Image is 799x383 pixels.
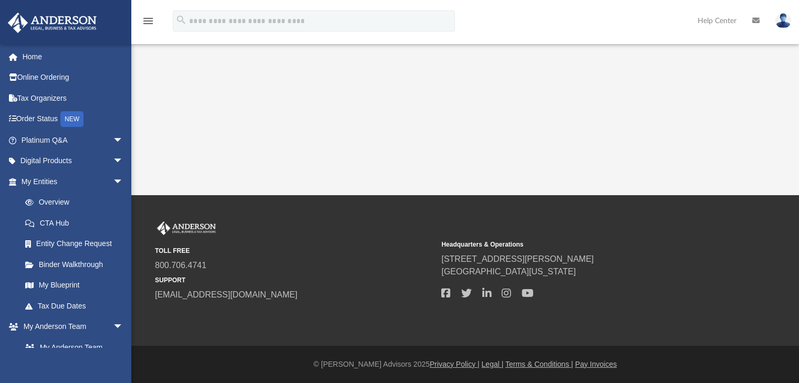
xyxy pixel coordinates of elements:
span: arrow_drop_down [113,130,134,151]
a: [STREET_ADDRESS][PERSON_NAME] [441,254,594,263]
a: Home [7,46,139,67]
a: My Anderson Team [15,337,129,358]
span: arrow_drop_down [113,151,134,172]
a: CTA Hub [15,212,139,233]
span: arrow_drop_down [113,316,134,338]
a: [GEOGRAPHIC_DATA][US_STATE] [441,267,576,276]
a: Binder Walkthrough [15,254,139,275]
a: My Anderson Teamarrow_drop_down [7,316,134,337]
div: © [PERSON_NAME] Advisors 2025 [131,359,799,370]
small: SUPPORT [155,275,434,285]
div: NEW [60,111,84,127]
img: Anderson Advisors Platinum Portal [5,13,100,33]
a: Entity Change Request [15,233,139,254]
a: My Entitiesarrow_drop_down [7,171,139,192]
a: 800.706.4741 [155,261,206,270]
i: search [175,14,187,26]
a: My Blueprint [15,275,134,296]
a: [EMAIL_ADDRESS][DOMAIN_NAME] [155,290,297,299]
img: User Pic [775,13,791,28]
span: arrow_drop_down [113,171,134,193]
a: Order StatusNEW [7,109,139,130]
a: Tax Organizers [7,88,139,109]
small: Headquarters & Operations [441,240,720,249]
a: Legal | [482,360,504,368]
a: Terms & Conditions | [505,360,573,368]
a: Platinum Q&Aarrow_drop_down [7,130,139,151]
a: Pay Invoices [575,360,617,368]
a: Tax Due Dates [15,295,139,316]
a: Overview [15,192,139,213]
i: menu [142,15,154,27]
small: TOLL FREE [155,246,434,256]
img: Anderson Advisors Platinum Portal [155,221,218,235]
a: Privacy Policy | [430,360,480,368]
a: Online Ordering [7,67,139,88]
a: Digital Productsarrow_drop_down [7,151,139,172]
a: menu [142,20,154,27]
